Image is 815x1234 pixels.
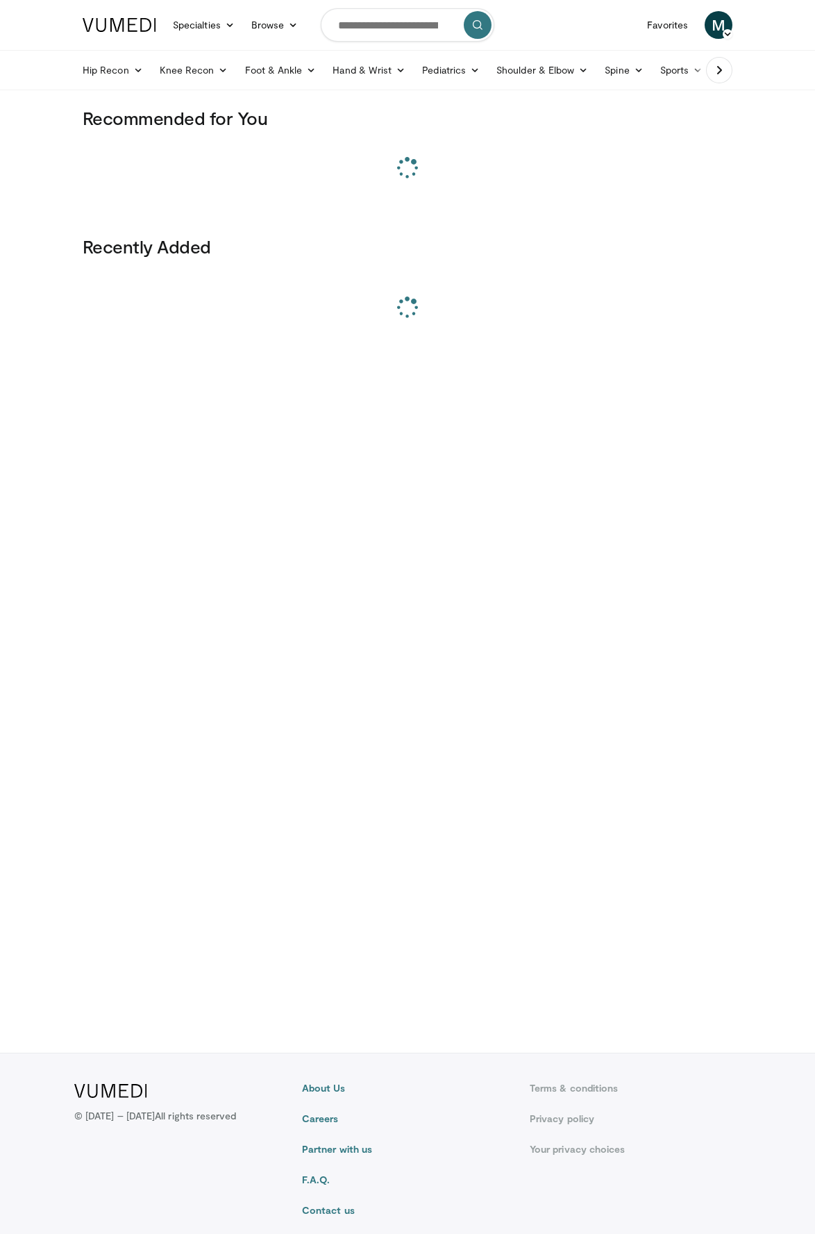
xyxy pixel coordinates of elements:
h3: Recently Added [83,235,732,258]
a: Contact us [302,1203,513,1217]
input: Search topics, interventions [321,8,494,42]
a: M [705,11,732,39]
a: Your privacy choices [530,1142,741,1156]
a: Browse [243,11,307,39]
a: Pediatrics [414,56,488,84]
a: Hip Recon [74,56,151,84]
a: Shoulder & Elbow [488,56,596,84]
a: Hand & Wrist [324,56,414,84]
span: All rights reserved [155,1110,236,1122]
img: VuMedi Logo [74,1084,147,1098]
a: F.A.Q. [302,1173,513,1187]
a: Privacy policy [530,1112,741,1126]
h3: Recommended for You [83,107,732,129]
a: Favorites [639,11,696,39]
a: Sports [652,56,712,84]
a: Specialties [165,11,243,39]
a: Careers [302,1112,513,1126]
img: VuMedi Logo [83,18,156,32]
a: Terms & conditions [530,1081,741,1095]
a: Partner with us [302,1142,513,1156]
a: Foot & Ankle [237,56,325,84]
a: About Us [302,1081,513,1095]
p: © [DATE] – [DATE] [74,1109,237,1123]
a: Spine [596,56,651,84]
a: Knee Recon [151,56,237,84]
